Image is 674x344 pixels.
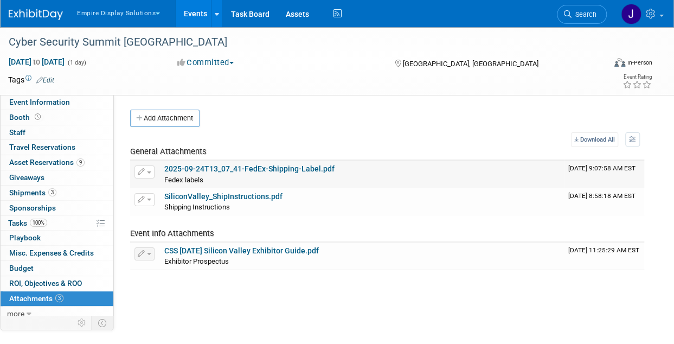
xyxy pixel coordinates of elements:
[30,219,47,227] span: 100%
[564,161,644,188] td: Upload Timestamp
[9,294,63,303] span: Attachments
[8,219,47,227] span: Tasks
[1,140,113,155] a: Travel Reservations
[174,57,238,68] button: Committed
[1,201,113,215] a: Sponsorships
[76,158,85,167] span: 9
[1,110,113,125] a: Booth
[9,128,25,137] span: Staff
[1,186,113,200] a: Shipments3
[92,316,114,330] td: Toggle Event Tabs
[48,188,56,196] span: 3
[9,264,34,272] span: Budget
[621,4,641,24] img: Jessica Luyster
[1,170,113,185] a: Giveaways
[1,125,113,140] a: Staff
[1,231,113,245] a: Playbook
[622,74,652,80] div: Event Rating
[9,98,70,106] span: Event Information
[5,33,598,52] div: Cyber Security Summit [GEOGRAPHIC_DATA]
[564,188,644,215] td: Upload Timestamp
[1,261,113,276] a: Budget
[1,95,113,110] a: Event Information
[614,58,625,67] img: Format-Inperson.png
[31,58,42,66] span: to
[36,77,54,84] a: Edit
[33,113,43,121] span: Booth not reserved yet
[55,294,63,302] span: 3
[1,291,113,306] a: Attachments3
[559,56,652,73] div: Event Format
[7,309,24,318] span: more
[9,158,85,167] span: Asset Reservations
[9,249,94,257] span: Misc. Expenses & Credits
[568,246,639,254] span: Upload Timestamp
[8,74,54,85] td: Tags
[571,132,618,147] a: Download All
[568,164,636,172] span: Upload Timestamp
[8,57,65,67] span: [DATE] [DATE]
[557,5,607,24] a: Search
[130,228,214,238] span: Event Info Attachments
[568,192,636,200] span: Upload Timestamp
[164,257,229,265] span: Exhibitor Prospectus
[164,246,319,255] a: CSS [DATE] Silicon Valley Exhibitor Guide.pdf
[9,143,75,151] span: Travel Reservations
[1,246,113,260] a: Misc. Expenses & Credits
[564,243,644,270] td: Upload Timestamp
[9,233,41,242] span: Playbook
[9,188,56,197] span: Shipments
[73,316,92,330] td: Personalize Event Tab Strip
[130,110,200,127] button: Add Attachment
[572,10,596,18] span: Search
[627,59,652,67] div: In-Person
[67,59,86,66] span: (1 day)
[1,307,113,321] a: more
[9,113,43,122] span: Booth
[130,146,207,156] span: General Attachments
[9,203,56,212] span: Sponsorships
[164,176,203,184] span: Fedex labels
[1,155,113,170] a: Asset Reservations9
[9,173,44,182] span: Giveaways
[9,9,63,20] img: ExhibitDay
[1,216,113,231] a: Tasks100%
[403,60,538,68] span: [GEOGRAPHIC_DATA], [GEOGRAPHIC_DATA]
[164,164,335,173] a: 2025-09-24T13_07_41-FedEx-Shipping-Label.pdf
[9,279,82,288] span: ROI, Objectives & ROO
[164,192,283,201] a: SiliconValley_ShipInstructions.pdf
[164,203,230,211] span: Shipping Instructions
[1,276,113,291] a: ROI, Objectives & ROO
